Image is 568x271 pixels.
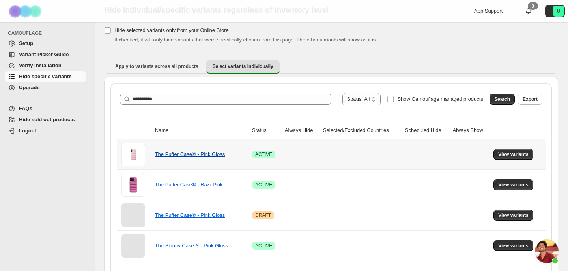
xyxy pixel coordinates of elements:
[114,27,229,33] span: Hide selected variants only from your Online Store
[282,122,321,139] th: Always Hide
[5,125,86,136] a: Logout
[493,210,533,221] button: View variants
[490,94,515,105] button: Search
[518,94,542,105] button: Export
[114,37,377,43] span: If checked, it will only hide variants that were specifically chosen from this page. The other va...
[255,212,271,218] span: DRAFT
[535,239,559,263] a: Open chat
[450,122,491,139] th: Always Show
[206,60,280,74] button: Select variants individually
[498,243,529,249] span: View variants
[19,105,32,111] span: FAQs
[494,96,510,102] span: Search
[5,49,86,60] a: Variant Picker Guide
[5,103,86,114] a: FAQs
[213,63,273,70] span: Select variants individually
[155,182,223,188] a: The Puffer Case® - Razr Pink
[19,73,72,79] span: Hide specific variants
[5,114,86,125] a: Hide sold out products
[6,0,46,22] img: Camouflage
[474,8,503,14] span: App Support
[5,38,86,49] a: Setup
[493,149,533,160] button: View variants
[5,71,86,82] a: Hide specific variants
[255,182,272,188] span: ACTIVE
[155,243,228,248] a: The Skinny Case™ - Pink Gloss
[498,182,529,188] span: View variants
[155,212,225,218] a: The Puffer Case® - Pink Gloss
[255,151,272,158] span: ACTIVE
[250,122,282,139] th: Status
[525,7,532,15] a: 0
[115,63,198,70] span: Apply to variants across all products
[493,240,533,251] button: View variants
[19,51,69,57] span: Variant Picker Guide
[493,179,533,190] button: View variants
[255,243,272,249] span: ACTIVE
[109,60,205,73] button: Apply to variants across all products
[523,96,538,102] span: Export
[553,6,564,17] span: Avatar with initials U
[528,2,538,10] div: 0
[19,40,33,46] span: Setup
[19,128,36,134] span: Logout
[153,122,250,139] th: Name
[498,151,529,158] span: View variants
[155,151,225,157] a: The Puffer Case® - Pink Gloss
[19,62,62,68] span: Verify Installation
[545,5,565,17] button: Avatar with initials U
[8,30,89,36] span: CAMOUFLAGE
[19,85,40,90] span: Upgrade
[5,82,86,93] a: Upgrade
[403,122,450,139] th: Scheduled Hide
[321,122,403,139] th: Selected/Excluded Countries
[397,96,483,102] span: Show Camouflage managed products
[498,212,529,218] span: View variants
[5,60,86,71] a: Verify Installation
[557,9,560,13] text: U
[19,117,75,122] span: Hide sold out products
